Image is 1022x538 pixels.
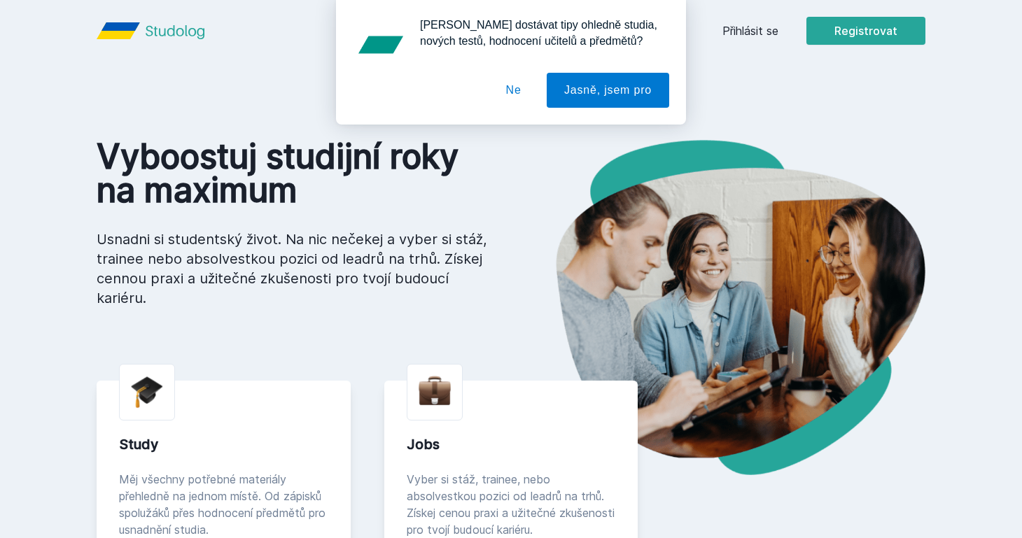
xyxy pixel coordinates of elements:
[353,17,409,73] img: notification icon
[119,471,328,538] div: Měj všechny potřebné materiály přehledně na jednom místě. Od zápisků spolužáků přes hodnocení pře...
[97,229,489,308] p: Usnadni si studentský život. Na nic nečekej a vyber si stáž, trainee nebo absolvestkou pozici od ...
[97,140,489,207] h1: Vyboostuj studijní roky na maximum
[131,376,163,409] img: graduation-cap.png
[419,373,451,409] img: briefcase.png
[511,140,925,475] img: hero.png
[409,17,669,49] div: [PERSON_NAME] dostávat tipy ohledně studia, nových testů, hodnocení učitelů a předmětů?
[407,471,616,538] div: Vyber si stáž, trainee, nebo absolvestkou pozici od leadrů na trhů. Získej cenou praxi a užitečné...
[119,434,328,454] div: Study
[547,73,669,108] button: Jasně, jsem pro
[407,434,616,454] div: Jobs
[489,73,539,108] button: Ne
